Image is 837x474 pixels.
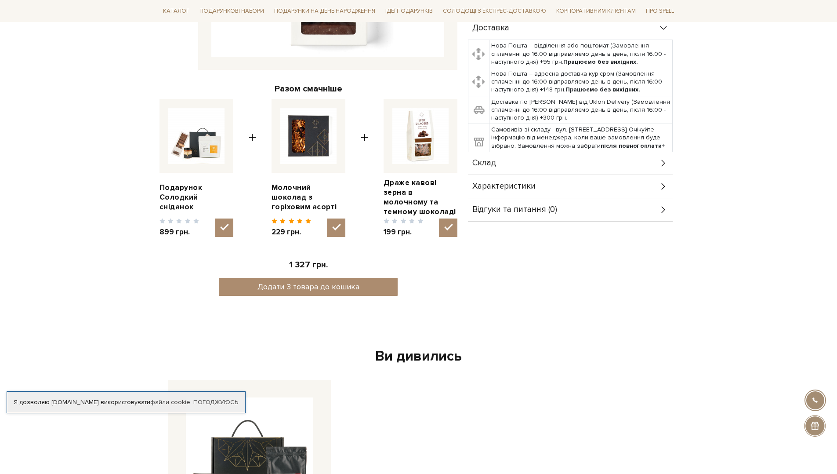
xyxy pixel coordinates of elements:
span: 199 грн. [384,227,424,237]
a: Подарунки на День народження [271,4,379,18]
img: Подарунок Солодкий сніданок [168,108,225,164]
span: 899 грн. [159,227,199,237]
a: файли cookie [150,398,190,406]
td: Доставка по [PERSON_NAME] від Uklon Delivery (Замовлення сплаченні до 16:00 відправляємо день в д... [489,96,673,124]
button: Додати 3 товара до кошика [219,278,398,296]
a: Корпоративним клієнтам [553,4,639,18]
span: + [249,99,256,237]
div: Я дозволяю [DOMAIN_NAME] використовувати [7,398,245,406]
a: Каталог [159,4,193,18]
a: Солодощі з експрес-доставкою [439,4,550,18]
a: Молочний шоколад з горіховим асорті [272,183,345,212]
b: Працюємо без вихідних. [565,86,640,93]
span: 1 327 грн. [289,260,328,270]
img: Драже кавові зерна в молочному та темному шоколаді [392,108,449,164]
td: Самовивіз зі складу - вул. [STREET_ADDRESS] Очікуйте інформацію від менеджера, коли ваше замовлен... [489,124,673,160]
span: Доставка [472,24,509,32]
a: Ідеї подарунків [382,4,436,18]
b: після повної оплати [601,142,662,149]
a: Драже кавові зерна в молочному та темному шоколаді [384,178,457,217]
a: Про Spell [642,4,678,18]
span: Характеристики [472,182,536,190]
span: + [361,99,368,237]
span: Відгуки та питання (0) [472,206,557,214]
div: Разом смачніше [159,83,457,95]
td: Нова Пошта – адресна доставка кур'єром (Замовлення сплаченні до 16:00 відправляємо день в день, п... [489,68,673,96]
b: Працюємо без вихідних. [563,58,638,66]
span: Склад [472,159,496,167]
span: 229 грн. [272,227,312,237]
a: Подарунок Солодкий сніданок [159,183,233,212]
a: Подарункові набори [196,4,268,18]
a: Погоджуюсь [193,398,238,406]
img: Молочний шоколад з горіховим асорті [280,108,337,164]
div: Ви дивились [165,347,673,366]
td: Нова Пошта – відділення або поштомат (Замовлення сплаченні до 16:00 відправляємо день в день, піс... [489,40,673,68]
